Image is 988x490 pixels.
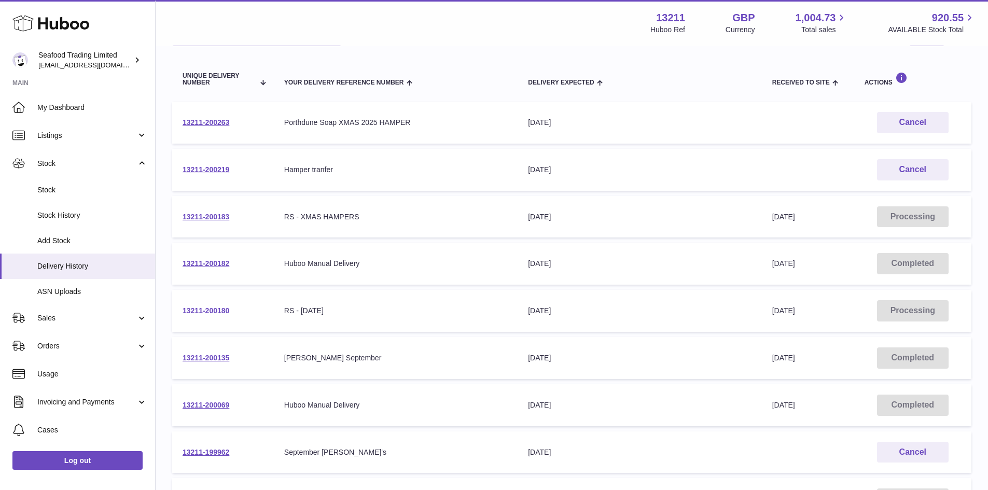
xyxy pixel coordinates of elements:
[528,353,751,363] div: [DATE]
[656,11,685,25] strong: 13211
[865,72,961,86] div: Actions
[183,259,229,268] a: 13211-200182
[650,25,685,35] div: Huboo Ref
[284,447,507,457] div: September [PERSON_NAME]'s
[183,165,229,174] a: 13211-200219
[37,236,147,246] span: Add Stock
[528,165,751,175] div: [DATE]
[37,131,136,141] span: Listings
[284,212,507,222] div: RS - XMAS HAMPERS
[796,11,848,35] a: 1,004.73 Total sales
[37,185,147,195] span: Stock
[37,397,136,407] span: Invoicing and Payments
[877,442,949,463] button: Cancel
[528,212,751,222] div: [DATE]
[37,369,147,379] span: Usage
[284,306,507,316] div: RS - [DATE]
[183,354,229,362] a: 13211-200135
[888,11,976,35] a: 920.55 AVAILABLE Stock Total
[772,401,795,409] span: [DATE]
[183,306,229,315] a: 13211-200180
[37,261,147,271] span: Delivery History
[726,25,755,35] div: Currency
[37,159,136,169] span: Stock
[284,259,507,269] div: Huboo Manual Delivery
[37,211,147,220] span: Stock History
[37,313,136,323] span: Sales
[877,112,949,133] button: Cancel
[801,25,847,35] span: Total sales
[38,61,152,69] span: [EMAIL_ADDRESS][DOMAIN_NAME]
[12,52,28,68] img: online@rickstein.com
[183,401,229,409] a: 13211-200069
[888,25,976,35] span: AVAILABLE Stock Total
[772,79,830,86] span: Received to Site
[37,287,147,297] span: ASN Uploads
[528,118,751,128] div: [DATE]
[528,400,751,410] div: [DATE]
[284,79,404,86] span: Your Delivery Reference Number
[38,50,132,70] div: Seafood Trading Limited
[732,11,755,25] strong: GBP
[183,73,254,86] span: Unique Delivery Number
[772,354,795,362] span: [DATE]
[183,118,229,127] a: 13211-200263
[37,425,147,435] span: Cases
[772,213,795,221] span: [DATE]
[528,79,594,86] span: Delivery Expected
[528,447,751,457] div: [DATE]
[183,448,229,456] a: 13211-199962
[37,103,147,113] span: My Dashboard
[284,400,507,410] div: Huboo Manual Delivery
[284,165,507,175] div: Hamper tranfer
[284,118,507,128] div: Porthdune Soap XMAS 2025 HAMPER
[796,11,836,25] span: 1,004.73
[528,306,751,316] div: [DATE]
[37,341,136,351] span: Orders
[12,451,143,470] a: Log out
[932,11,964,25] span: 920.55
[877,159,949,180] button: Cancel
[772,259,795,268] span: [DATE]
[528,259,751,269] div: [DATE]
[183,213,229,221] a: 13211-200183
[284,353,507,363] div: [PERSON_NAME] September
[772,306,795,315] span: [DATE]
